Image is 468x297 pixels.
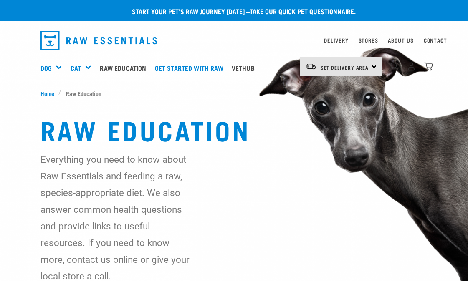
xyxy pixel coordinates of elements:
img: home-icon@2x.png [424,62,433,71]
img: van-moving.png [305,63,316,70]
a: Home [40,89,59,98]
a: Delivery [324,39,348,42]
img: Raw Essentials Logo [40,31,157,50]
img: home-icon-1@2x.png [390,62,398,70]
a: Get started with Raw [153,51,230,85]
nav: dropdown navigation [34,28,435,53]
a: Stores [359,39,378,42]
a: Raw Education [98,51,152,85]
span: Home [40,89,54,98]
p: Everything you need to know about Raw Essentials and feeding a raw, species-appropriate diet. We ... [40,151,195,284]
a: Vethub [230,51,261,85]
span: Set Delivery Area [321,66,369,69]
h1: Raw Education [40,114,428,144]
a: About Us [388,39,413,42]
a: Contact [424,39,447,42]
a: Cat [71,63,81,73]
a: Dog [40,63,52,73]
nav: breadcrumbs [40,89,428,98]
img: user.png [407,62,416,71]
a: take our quick pet questionnaire. [250,9,356,13]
